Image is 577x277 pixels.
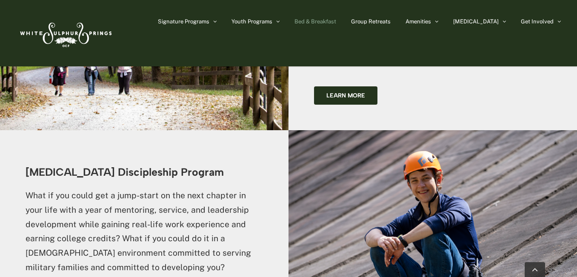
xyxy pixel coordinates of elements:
[294,19,336,24] span: Bed & Breakfast
[314,86,377,105] a: Learn more
[26,166,263,178] h3: [MEDICAL_DATA] Discipleship Program
[16,13,114,53] img: White Sulphur Springs Logo
[453,19,499,24] span: [MEDICAL_DATA]
[326,92,365,99] span: Learn more
[521,19,554,24] span: Get Involved
[351,19,391,24] span: Group Retreats
[231,19,272,24] span: Youth Programs
[406,19,431,24] span: Amenities
[158,19,209,24] span: Signature Programs
[26,188,263,275] p: What if you could get a jump-start on the next chapter in your life with a year of mentoring, ser...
